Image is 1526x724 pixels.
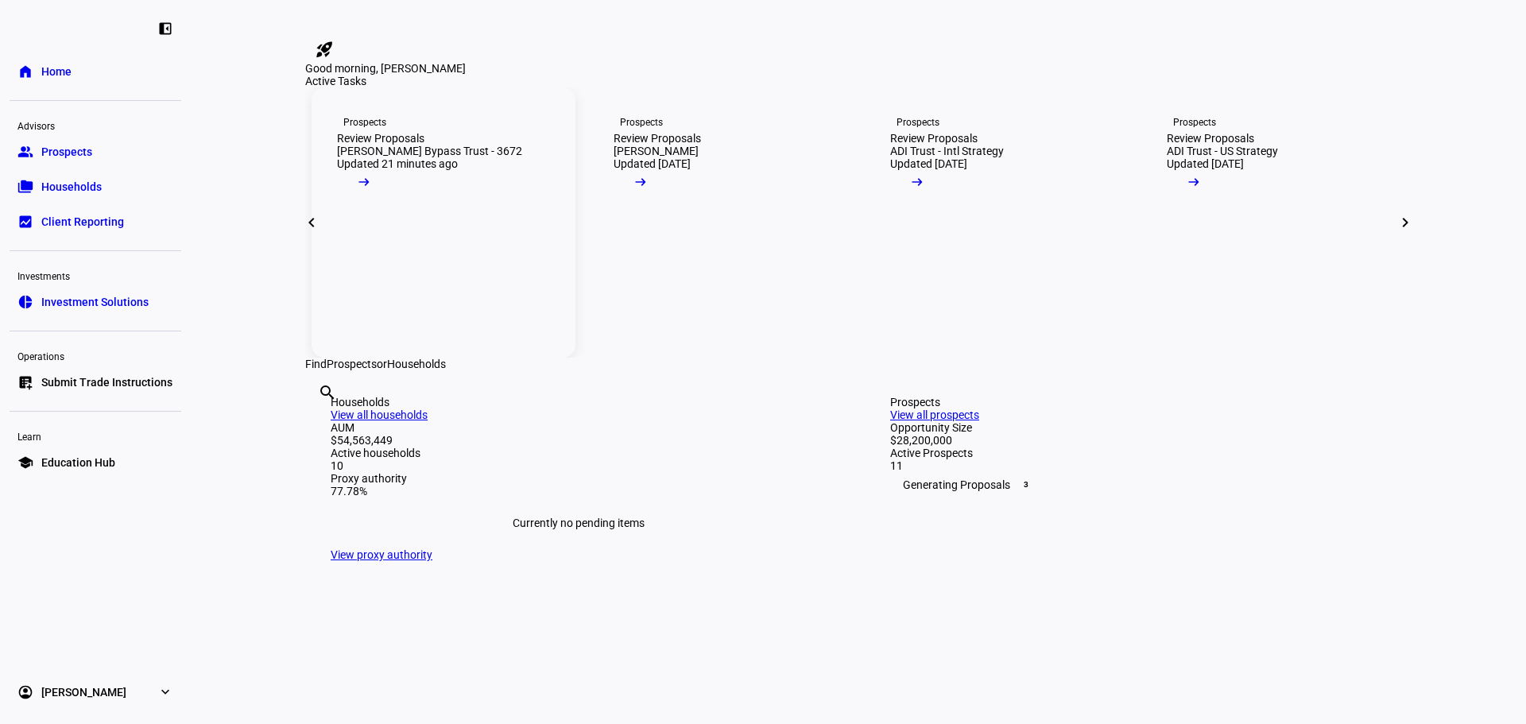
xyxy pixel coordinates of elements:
a: ProspectsReview ProposalsADI Trust - US StrategyUpdated [DATE] [1141,87,1405,358]
div: Prospects [897,116,939,129]
div: Updated 21 minutes ago [337,157,458,170]
span: Households [387,358,446,370]
eth-mat-symbol: account_circle [17,684,33,700]
div: Learn [10,424,181,447]
span: Prospects [327,358,377,370]
span: 3 [1020,478,1032,491]
eth-mat-symbol: expand_more [157,684,173,700]
a: ProspectsReview Proposals[PERSON_NAME] Bypass Trust - 3672Updated 21 minutes ago [312,87,575,358]
div: Good morning, [PERSON_NAME] [305,62,1412,75]
input: Enter name of prospect or household [318,405,321,424]
mat-icon: arrow_right_alt [1186,174,1202,190]
eth-mat-symbol: home [17,64,33,79]
div: Prospects [343,116,386,129]
div: Prospects [890,396,1386,408]
a: ProspectsReview ProposalsADI Trust - Intl StrategyUpdated [DATE] [865,87,1129,358]
eth-mat-symbol: group [17,144,33,160]
eth-mat-symbol: left_panel_close [157,21,173,37]
eth-mat-symbol: folder_copy [17,179,33,195]
span: Home [41,64,72,79]
div: Review Proposals [337,132,424,145]
mat-icon: arrow_right_alt [633,174,649,190]
eth-mat-symbol: school [17,455,33,470]
div: Review Proposals [614,132,701,145]
div: Opportunity Size [890,421,1386,434]
a: groupProspects [10,136,181,168]
span: Client Reporting [41,214,124,230]
div: 77.78% [331,485,827,498]
a: bid_landscapeClient Reporting [10,206,181,238]
div: Advisors [10,114,181,136]
div: Updated [DATE] [1167,157,1244,170]
div: Proxy authority [331,472,827,485]
mat-icon: chevron_left [302,213,321,232]
div: ADI Trust - Intl Strategy [890,145,1004,157]
div: Active households [331,447,827,459]
div: Prospects [620,116,663,129]
eth-mat-symbol: pie_chart [17,294,33,310]
div: Households [331,396,827,408]
a: View proxy authority [331,548,432,561]
span: [PERSON_NAME] [41,684,126,700]
div: Review Proposals [1167,132,1254,145]
div: Active Tasks [305,75,1412,87]
mat-icon: arrow_right_alt [909,174,925,190]
span: Education Hub [41,455,115,470]
a: View all households [331,408,428,421]
span: Submit Trade Instructions [41,374,172,390]
div: 10 [331,459,827,472]
a: pie_chartInvestment Solutions [10,286,181,318]
mat-icon: arrow_right_alt [356,174,372,190]
div: [PERSON_NAME] [614,145,699,157]
div: AUM [331,421,827,434]
span: Investment Solutions [41,294,149,310]
mat-icon: chevron_right [1396,213,1415,232]
div: Active Prospects [890,447,1386,459]
a: homeHome [10,56,181,87]
span: Prospects [41,144,92,160]
eth-mat-symbol: bid_landscape [17,214,33,230]
div: ADI Trust - US Strategy [1167,145,1278,157]
div: Investments [10,264,181,286]
div: Operations [10,344,181,366]
div: $54,563,449 [331,434,827,447]
div: [PERSON_NAME] Bypass Trust - 3672 [337,145,522,157]
div: Review Proposals [890,132,978,145]
mat-icon: rocket_launch [315,40,334,59]
div: 11 [890,459,1386,472]
div: Prospects [1173,116,1216,129]
eth-mat-symbol: list_alt_add [17,374,33,390]
a: folder_copyHouseholds [10,171,181,203]
div: Generating Proposals [890,472,1386,498]
div: Find or [305,358,1412,370]
div: $28,200,000 [890,434,1386,447]
div: Currently no pending items [331,498,827,548]
div: Updated [DATE] [890,157,967,170]
a: View all prospects [890,408,979,421]
mat-icon: search [318,383,337,402]
a: ProspectsReview Proposals[PERSON_NAME]Updated [DATE] [588,87,852,358]
div: Updated [DATE] [614,157,691,170]
span: Households [41,179,102,195]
